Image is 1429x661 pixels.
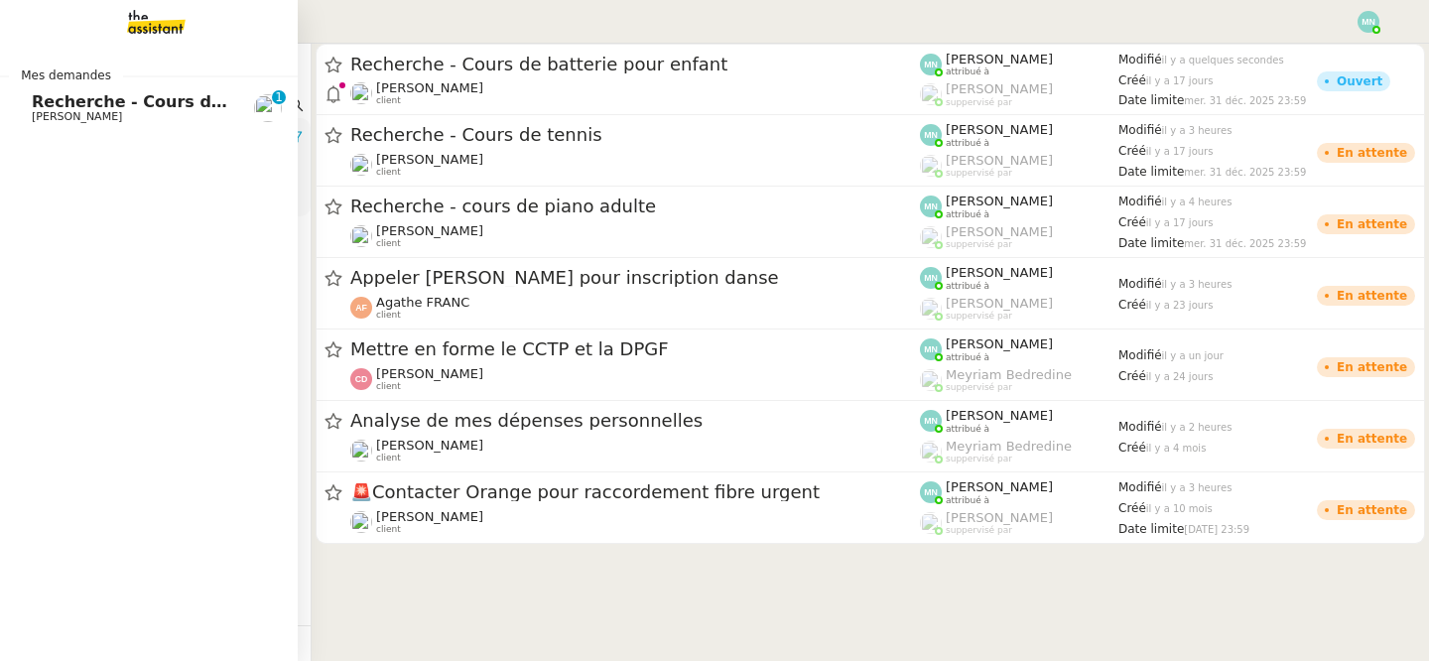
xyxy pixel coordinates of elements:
[1146,371,1214,382] span: il y a 24 jours
[946,81,1053,96] span: [PERSON_NAME]
[946,367,1072,382] span: Meyriam Bedredine
[1162,482,1233,493] span: il y a 3 heures
[350,366,920,392] app-user-detailed-label: client
[946,239,1012,250] span: suppervisé par
[376,310,401,321] span: client
[946,265,1053,280] span: [PERSON_NAME]
[946,408,1053,423] span: [PERSON_NAME]
[376,366,483,381] span: [PERSON_NAME]
[350,368,372,390] img: svg
[350,56,920,73] span: Recherche - Cours de batterie pour enfant
[1118,501,1146,515] span: Créé
[946,296,1053,311] span: [PERSON_NAME]
[9,66,123,85] span: Mes demandes
[376,524,401,535] span: client
[920,441,942,463] img: users%2FaellJyylmXSg4jqeVbanehhyYJm1%2Favatar%2Fprofile-pic%20(4).png
[920,479,1118,505] app-user-label: attribué à
[350,82,372,104] img: users%2FpftfpH3HWzRMeZpe6E7kXDgO5SJ3%2Favatar%2Fa3cc7090-f8ed-4df9-82e0-3c63ac65f9dd
[350,297,372,319] img: svg
[350,440,372,462] img: users%2FERVxZKLGxhVfG9TsREY0WEa9ok42%2Favatar%2Fportrait-563450-crop.jpg
[1118,144,1146,158] span: Créé
[350,509,920,535] app-user-detailed-label: client
[946,281,989,292] span: attribué à
[350,295,920,321] app-user-detailed-label: client
[920,338,942,360] img: svg
[350,223,920,249] app-user-detailed-label: client
[1337,75,1382,87] div: Ouvert
[920,194,1118,219] app-user-label: attribué à
[1118,73,1146,87] span: Créé
[350,225,372,247] img: users%2FpftfpH3HWzRMeZpe6E7kXDgO5SJ3%2Favatar%2Fa3cc7090-f8ed-4df9-82e0-3c63ac65f9dd
[1118,93,1184,107] span: Date limite
[920,122,1118,148] app-user-label: attribué à
[946,52,1053,66] span: [PERSON_NAME]
[1162,350,1224,361] span: il y a un jour
[350,483,920,501] span: Contacter Orange pour raccordement fibre urgent
[1184,238,1306,249] span: mer. 31 déc. 2025 23:59
[1337,433,1407,445] div: En attente
[1118,480,1162,494] span: Modifié
[1337,504,1407,516] div: En attente
[350,511,372,533] img: users%2FW7e7b233WjXBv8y9FJp8PJv22Cs1%2Favatar%2F21b3669d-5595-472e-a0ea-de11407c45ae
[376,223,483,238] span: [PERSON_NAME]
[946,122,1053,137] span: [PERSON_NAME]
[1146,503,1213,514] span: il y a 10 mois
[946,138,989,149] span: attribué à
[920,224,1118,250] app-user-label: suppervisé par
[920,124,942,146] img: svg
[946,153,1053,168] span: [PERSON_NAME]
[350,198,920,215] span: Recherche - cours de piano adulte
[920,369,942,391] img: users%2FaellJyylmXSg4jqeVbanehhyYJm1%2Favatar%2Fprofile-pic%20(4).png
[920,265,1118,291] app-user-label: attribué à
[376,295,469,310] span: Agathe FRANC
[920,408,1118,434] app-user-label: attribué à
[1118,53,1162,66] span: Modifié
[1184,167,1306,178] span: mer. 31 déc. 2025 23:59
[946,382,1012,393] span: suppervisé par
[946,495,989,506] span: attribué à
[920,267,942,289] img: svg
[376,238,401,249] span: client
[1162,422,1233,433] span: il y a 2 heures
[350,438,920,463] app-user-detailed-label: client
[1118,348,1162,362] span: Modifié
[376,167,401,178] span: client
[946,439,1072,454] span: Meyriam Bedredine
[376,453,401,463] span: client
[1146,443,1207,454] span: il y a 4 mois
[920,226,942,248] img: users%2FoFdbodQ3TgNoWt9kP3GXAs5oaCq1%2Favatar%2Fprofile-pic.png
[376,509,483,524] span: [PERSON_NAME]
[946,525,1012,536] span: suppervisé par
[946,168,1012,179] span: suppervisé par
[946,224,1053,239] span: [PERSON_NAME]
[32,110,122,123] span: [PERSON_NAME]
[946,479,1053,494] span: [PERSON_NAME]
[376,438,483,453] span: [PERSON_NAME]
[350,152,920,178] app-user-detailed-label: client
[1162,279,1233,290] span: il y a 3 heures
[920,439,1118,464] app-user-label: suppervisé par
[946,97,1012,108] span: suppervisé par
[946,336,1053,351] span: [PERSON_NAME]
[350,412,920,430] span: Analyse de mes dépenses personnelles
[946,209,989,220] span: attribué à
[272,90,286,104] nz-badge-sup: 1
[946,311,1012,322] span: suppervisé par
[376,95,401,106] span: client
[920,296,1118,322] app-user-label: suppervisé par
[1337,147,1407,159] div: En attente
[920,196,942,217] img: svg
[350,154,372,176] img: users%2FpftfpH3HWzRMeZpe6E7kXDgO5SJ3%2Favatar%2Fa3cc7090-f8ed-4df9-82e0-3c63ac65f9dd
[946,194,1053,208] span: [PERSON_NAME]
[32,92,411,111] span: Recherche - Cours de batterie pour enfant
[946,352,989,363] span: attribué à
[1162,197,1233,207] span: il y a 4 heures
[920,83,942,105] img: users%2FoFdbodQ3TgNoWt9kP3GXAs5oaCq1%2Favatar%2Fprofile-pic.png
[920,81,1118,107] app-user-label: suppervisé par
[920,367,1118,393] app-user-label: suppervisé par
[1146,217,1214,228] span: il y a 17 jours
[1118,195,1162,208] span: Modifié
[1118,441,1146,455] span: Créé
[1118,522,1184,536] span: Date limite
[1337,290,1407,302] div: En attente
